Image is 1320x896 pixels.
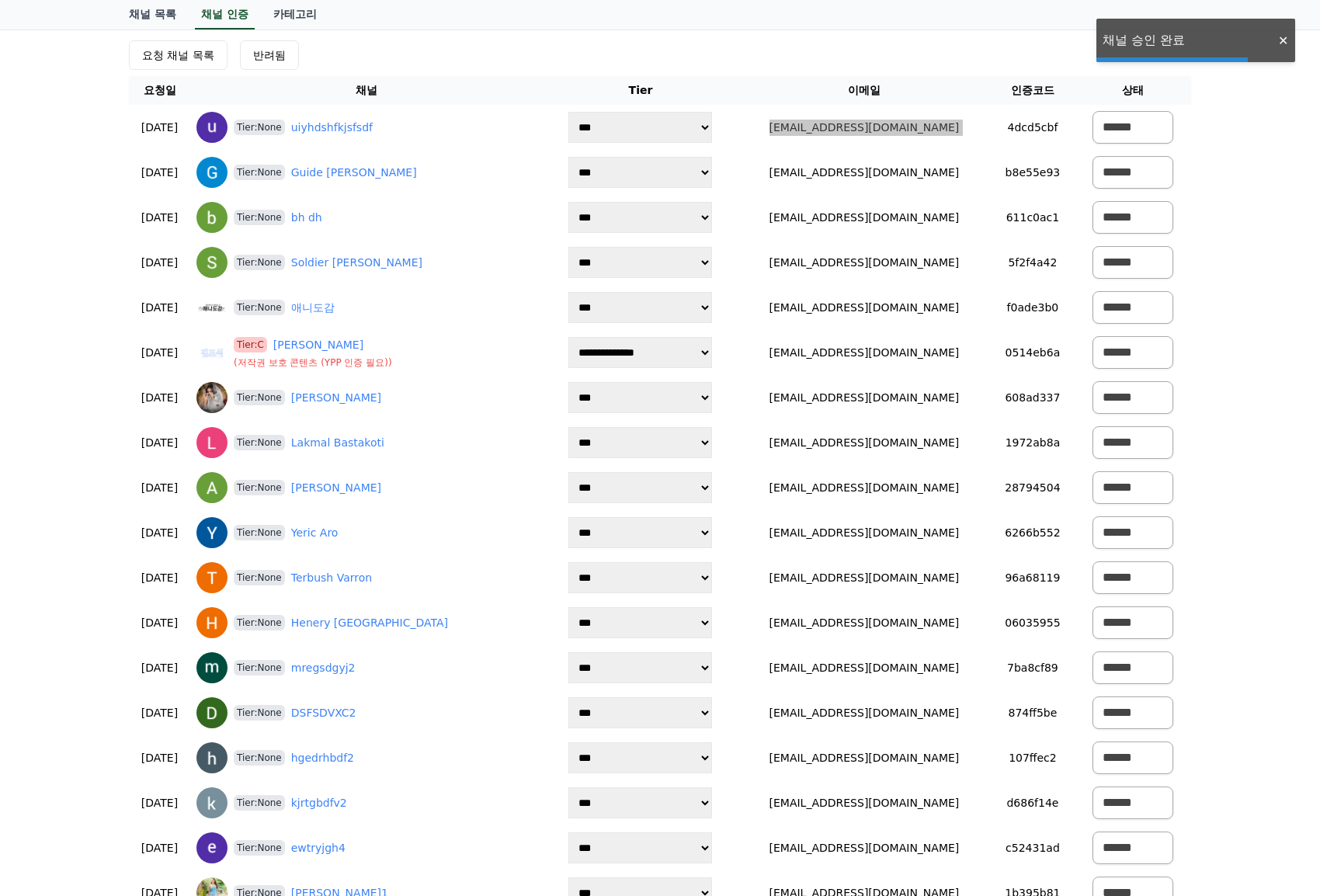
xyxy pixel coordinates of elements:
[738,600,990,645] td: [EMAIL_ADDRESS][DOMAIN_NAME]
[135,165,184,181] p: [DATE]
[234,165,285,180] span: Tier:None
[234,480,285,495] span: Tier:None
[738,690,990,735] td: [EMAIL_ADDRESS][DOMAIN_NAME]
[135,525,184,541] p: [DATE]
[991,240,1075,285] td: 5f2f4a42
[240,40,299,70] button: 반려됨
[291,795,347,811] a: kjrtgbdfv2
[991,600,1075,645] td: 06035955
[135,750,184,766] p: [DATE]
[234,255,285,270] span: Tier:None
[234,660,285,675] span: Tier:None
[196,427,228,458] img: Lakmal Bastakoti
[135,615,184,631] p: [DATE]
[196,382,228,413] img: ying zhisheng
[291,435,384,451] a: Lakmal Bastakoti
[234,705,285,721] span: Tier:None
[291,210,322,226] a: bh dh
[196,517,228,548] img: Yeric Aro
[196,742,228,773] img: hgedrhbdf2
[738,510,990,555] td: [EMAIL_ADDRESS][DOMAIN_NAME]
[102,492,200,531] a: Messages
[738,285,990,330] td: [EMAIL_ADDRESS][DOMAIN_NAME]
[991,825,1075,870] td: c52431ad
[135,480,184,496] p: [DATE]
[738,465,990,510] td: [EMAIL_ADDRESS][DOMAIN_NAME]
[234,570,285,585] span: Tier:None
[738,240,990,285] td: [EMAIL_ADDRESS][DOMAIN_NAME]
[196,562,228,593] img: Terbush Varron
[234,750,285,766] span: Tier:None
[196,607,228,638] img: Henery Catania
[991,735,1075,780] td: 107ffec2
[196,472,228,503] img: Abbie Viyalobos
[135,570,184,586] p: [DATE]
[135,345,184,361] p: [DATE]
[234,337,267,352] span: Tier:C
[991,420,1075,465] td: 1972ab8a
[234,795,285,811] span: Tier:None
[196,337,228,368] img: 김도식
[738,825,990,870] td: [EMAIL_ADDRESS][DOMAIN_NAME]
[991,645,1075,690] td: 7ba8cf89
[991,150,1075,195] td: b8e55e93
[129,76,190,105] th: 요청일
[135,840,184,856] p: [DATE]
[196,652,228,683] img: mregsdgyj2
[234,840,285,856] span: Tier:None
[196,157,228,188] img: Guide Kelsey
[991,330,1075,375] td: 0514eb6a
[991,195,1075,240] td: 611c0ac1
[991,555,1075,600] td: 96a68119
[991,510,1075,555] td: 6266b552
[129,516,175,529] span: Messages
[196,247,228,278] img: Soldier Francis
[253,47,286,63] div: 반려됨
[991,285,1075,330] td: f0ade3b0
[291,525,339,541] a: Yeric Aro
[991,375,1075,420] td: 608ad337
[190,76,544,105] th: 채널
[234,525,285,540] span: Tier:None
[291,705,356,721] a: DSFSDVXC2
[234,435,285,450] span: Tier:None
[234,615,285,630] span: Tier:None
[291,615,448,631] a: Henery [GEOGRAPHIC_DATA]
[196,832,228,863] img: ewtryjgh4
[142,47,214,63] div: 요청 채널 목록
[234,390,285,405] span: Tier:None
[544,76,738,105] th: Tier
[291,750,354,766] a: hgedrhbdf2
[273,337,363,353] a: [PERSON_NAME]
[234,210,285,225] span: Tier:None
[234,120,285,135] span: Tier:None
[291,300,335,316] a: 애니도감
[135,300,184,316] p: [DATE]
[738,420,990,465] td: [EMAIL_ADDRESS][DOMAIN_NAME]
[738,76,990,105] th: 이메일
[291,120,373,136] a: uiyhdshfkjsfsdf
[230,516,268,528] span: Settings
[738,330,990,375] td: [EMAIL_ADDRESS][DOMAIN_NAME]
[234,300,285,315] span: Tier:None
[738,150,990,195] td: [EMAIL_ADDRESS][DOMAIN_NAME]
[196,292,228,323] img: 애니도감
[738,195,990,240] td: [EMAIL_ADDRESS][DOMAIN_NAME]
[135,795,184,811] p: [DATE]
[738,780,990,825] td: [EMAIL_ADDRESS][DOMAIN_NAME]
[991,780,1075,825] td: d686f14e
[196,112,228,143] img: uiyhdshfkjsfsdf
[40,516,67,528] span: Home
[291,660,356,676] a: mregsdgyj2
[129,40,228,70] button: 요청 채널 목록
[135,390,184,406] p: [DATE]
[291,165,417,181] a: Guide [PERSON_NAME]
[135,255,184,271] p: [DATE]
[234,356,392,369] p: ( 저작권 보호 콘텐츠 (YPP 인증 필요) )
[738,375,990,420] td: [EMAIL_ADDRESS][DOMAIN_NAME]
[1075,76,1191,105] th: 상태
[196,697,228,728] img: DSFSDVXC2
[291,255,422,271] a: Soldier [PERSON_NAME]
[738,645,990,690] td: [EMAIL_ADDRESS][DOMAIN_NAME]
[200,492,298,531] a: Settings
